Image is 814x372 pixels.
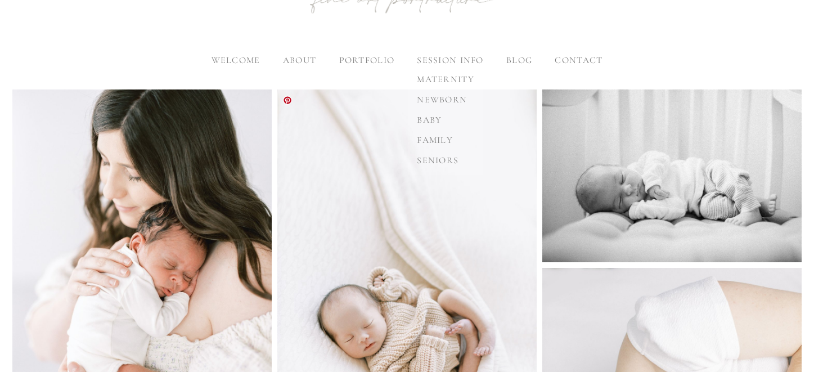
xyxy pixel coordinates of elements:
a: contact [555,55,602,66]
a: blog [506,55,532,66]
span: seniors [417,155,458,166]
label: session info [417,55,483,66]
a: seniors [408,150,483,171]
span: baby [417,114,442,126]
img: denver-lifestyle-newborn.jpg [542,89,802,262]
a: family [408,130,483,150]
a: maternity [408,69,483,89]
label: portfolio [339,55,395,66]
span: family [417,135,453,146]
label: about [283,55,316,66]
span: newborn [417,94,467,105]
a: Pin it! [283,96,292,105]
a: welcome [212,55,260,66]
span: maternity [417,74,474,85]
a: baby [408,110,483,130]
a: newborn [408,89,483,110]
